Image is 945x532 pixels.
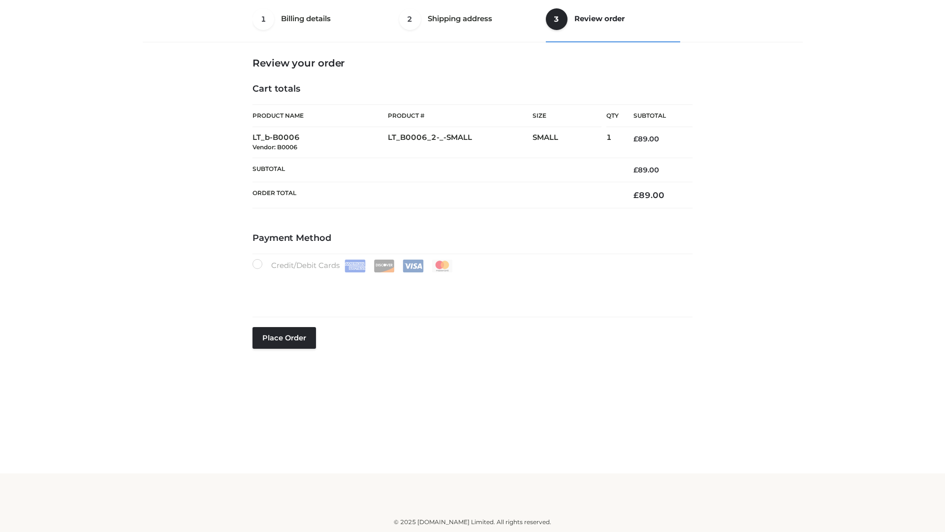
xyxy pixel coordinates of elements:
th: Subtotal [252,158,619,182]
label: Credit/Debit Cards [252,259,454,272]
img: Amex [345,260,366,272]
th: Product Name [252,104,388,127]
th: Order Total [252,182,619,208]
bdi: 89.00 [633,166,659,174]
bdi: 89.00 [633,134,659,143]
h3: Review your order [252,57,693,69]
span: £ [633,134,638,143]
td: LT_B0006_2-_-SMALL [388,127,533,158]
h4: Cart totals [252,84,693,95]
small: Vendor: B0006 [252,143,297,151]
td: LT_b-B0006 [252,127,388,158]
span: £ [633,190,639,200]
bdi: 89.00 [633,190,664,200]
th: Size [533,105,601,127]
td: 1 [606,127,619,158]
div: © 2025 [DOMAIN_NAME] Limited. All rights reserved. [146,517,799,527]
iframe: Secure payment input frame [251,270,691,306]
img: Mastercard [432,260,453,272]
th: Product # [388,104,533,127]
h4: Payment Method [252,233,693,244]
th: Qty [606,104,619,127]
img: Visa [403,260,424,272]
button: Place order [252,327,316,349]
span: £ [633,166,638,174]
th: Subtotal [619,105,693,127]
td: SMALL [533,127,606,158]
img: Discover [374,260,395,272]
